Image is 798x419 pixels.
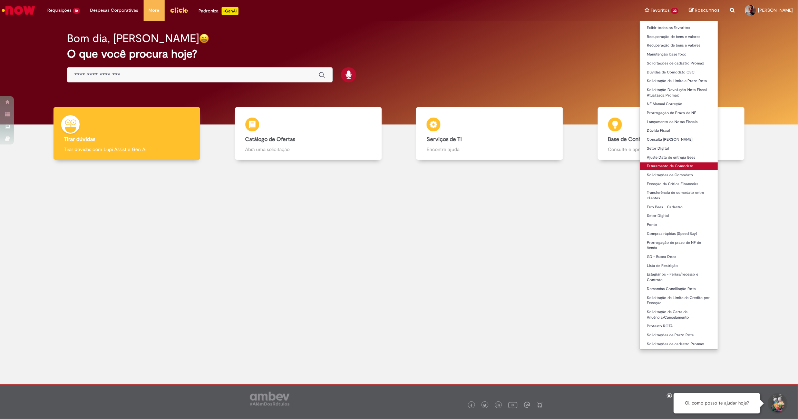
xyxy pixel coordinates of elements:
[64,146,190,153] p: Tirar dúvidas com Lupi Assist e Gen Ai
[640,331,718,339] a: Solicitações de Prazo Rota
[73,8,80,14] span: 10
[640,212,718,220] a: Setor Digital
[245,146,371,153] p: Abra uma solicitação
[640,340,718,348] a: Solicitações de cadastro Promax
[199,33,209,43] img: happy-face.png
[199,7,239,15] div: Padroniza
[250,392,290,406] img: logo_footer_ambev_rotulo_gray.png
[640,24,718,32] a: Exibir todos os Favoritos
[640,21,718,350] ul: Favoritos
[483,404,487,407] img: logo_footer_twitter.png
[767,393,788,414] button: Iniciar Conversa de Suporte
[640,77,718,85] a: Solicitação de Limite e Prazo Rota
[640,100,718,108] a: NF Manual Correção
[640,239,718,252] a: Prorrogação de prazo de NF de Venda
[640,136,718,143] a: Consulta [PERSON_NAME]
[608,146,734,153] p: Consulte e aprenda
[695,7,720,13] span: Rascunhos
[640,262,718,270] a: Lista de Restrição
[640,230,718,238] a: Compras rápidas (Speed Buy)
[508,400,517,409] img: logo_footer_youtube.png
[470,404,473,407] img: logo_footer_facebook.png
[689,7,720,14] a: Rascunhos
[1,3,36,17] img: ServiceNow
[640,253,718,261] a: GD - Busca Docs
[64,136,95,143] b: Tirar dúvidas
[608,136,665,143] b: Base de Conhecimento
[245,136,295,143] b: Catálogo de Ofertas
[640,154,718,161] a: Ajuste Data de entrega Bees
[674,393,760,413] div: Oi, como posso te ajudar hoje?
[640,221,718,229] a: Ponto
[640,271,718,283] a: Estagiários - Férias/recesso e Contrato
[651,7,670,14] span: Favoritos
[170,5,188,15] img: click_logo_yellow_360x200.png
[36,107,218,160] a: Tirar dúvidas Tirar dúvidas com Lupi Assist e Gen Ai
[427,146,553,153] p: Encontre ajuda
[90,7,138,14] span: Despesas Corporativas
[640,189,718,202] a: Transferência de comodato entre clientes
[640,109,718,117] a: Prorrogação de Prazo de NF
[581,107,762,160] a: Base de Conhecimento Consulte e aprenda
[640,118,718,126] a: Lançamento de Notas Fiscais
[524,402,530,408] img: logo_footer_workplace.png
[67,32,199,44] h2: Bom dia, [PERSON_NAME]
[640,285,718,293] a: Demandas Conciliação Rota
[640,322,718,330] a: Protesto ROTA
[399,107,581,160] a: Serviços de TI Encontre ajuda
[640,180,718,188] a: Exceção da Crítica Financeira
[218,107,399,160] a: Catálogo de Ofertas Abra uma solicitação
[640,42,718,49] a: Recuperação de bens e valores
[640,69,718,76] a: Dúvidas de Comodato CSC
[640,294,718,307] a: Solicitação de Limite de Credito por Exceção
[640,162,718,170] a: Faturamento de Comodato
[671,8,679,14] span: 32
[149,7,159,14] span: More
[640,33,718,41] a: Recuperação de bens e valores
[427,136,462,143] b: Serviços de TI
[640,308,718,321] a: Solicitação de Carta de Anuência/Cancelamento
[537,402,543,408] img: logo_footer_naosei.png
[640,86,718,99] a: Solicitação Devolução Nota Fiscal Atualizada Promax
[222,7,239,15] p: +GenAi
[640,145,718,152] a: Setor Digital
[640,127,718,134] a: Dúvida Fiscal
[640,51,718,58] a: Manutenção base foco
[497,403,500,408] img: logo_footer_linkedin.png
[758,7,793,13] span: [PERSON_NAME]
[640,203,718,211] a: Erro Bees - Cadastro
[47,7,71,14] span: Requisições
[640,60,718,67] a: Solicitações de cadastro Promax
[67,48,731,60] h2: O que você procura hoje?
[640,171,718,179] a: Solicitações de Comodato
